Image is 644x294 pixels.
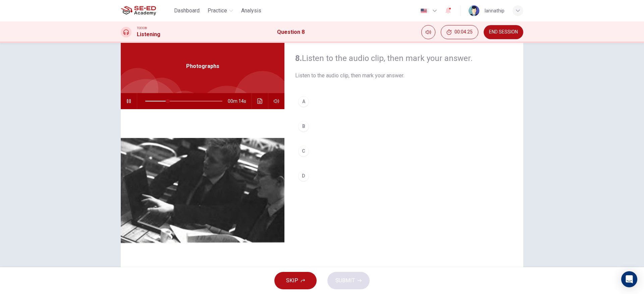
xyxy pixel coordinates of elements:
[121,109,284,272] img: Photographs
[286,276,298,285] span: SKIP
[295,118,513,135] button: B
[137,30,160,39] h1: Listening
[241,7,261,15] span: Analysis
[295,143,513,159] button: C
[277,28,305,36] h1: Question 8
[295,72,513,80] span: Listen to the audio clip, then mark your answer.
[186,62,219,70] span: Photographs
[295,54,302,63] strong: 8.
[298,146,309,156] div: C
[298,96,309,107] div: A
[441,25,478,39] div: Hide
[489,29,518,35] span: END SESSION
[420,8,428,13] img: en
[121,4,171,17] a: SE-ED Academy logo
[421,25,435,39] div: Mute
[205,5,236,17] button: Practice
[469,5,479,16] img: Profile picture
[208,7,227,15] span: Practice
[484,25,523,39] button: END SESSION
[238,5,264,17] button: Analysis
[255,93,265,109] button: Click to see the audio transcription
[454,29,473,35] span: 00:04:25
[295,53,513,64] h4: Listen to the audio clip, then mark your answer.
[295,93,513,110] button: A
[171,5,202,17] button: Dashboard
[121,4,156,17] img: SE-ED Academy logo
[298,121,309,132] div: B
[485,7,504,15] div: lannathip
[441,25,478,39] button: 00:04:25
[137,26,147,30] span: TOEIC®
[174,7,200,15] span: Dashboard
[621,271,637,287] div: Open Intercom Messenger
[295,167,513,184] button: D
[274,272,317,289] button: SKIP
[298,170,309,181] div: D
[228,93,252,109] span: 00m 14s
